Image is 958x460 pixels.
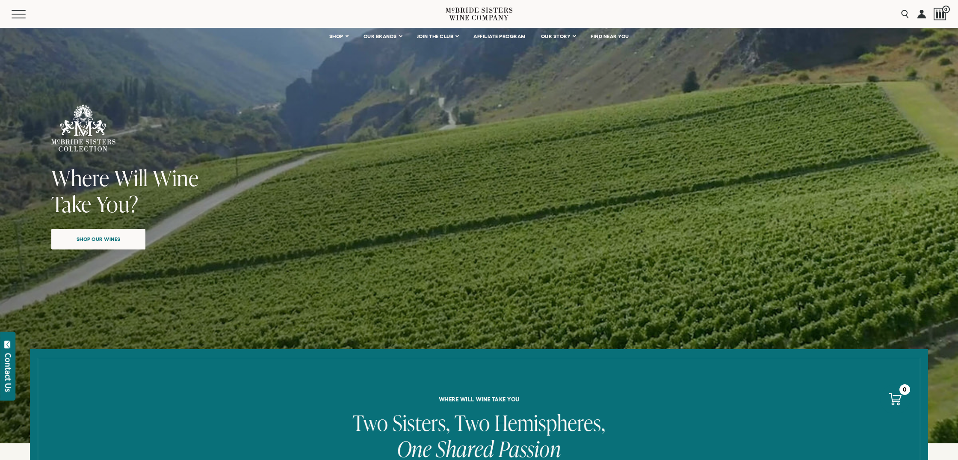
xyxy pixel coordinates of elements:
span: Two [455,408,490,437]
a: Shop our wines [51,229,145,249]
a: FIND NEAR YOU [585,28,635,45]
a: OUR BRANDS [358,28,407,45]
div: Contact Us [4,353,12,392]
span: AFFILIATE PROGRAM [473,33,526,39]
h6: where will wine take you [164,396,794,402]
a: SHOP [324,28,354,45]
a: AFFILIATE PROGRAM [468,28,531,45]
span: FIND NEAR YOU [591,33,629,39]
span: OUR STORY [541,33,571,39]
span: JOIN THE CLUB [417,33,454,39]
span: Sisters, [393,408,450,437]
span: Shop our wines [62,231,136,247]
a: OUR STORY [535,28,581,45]
span: Wine [153,163,199,193]
span: Hemispheres, [495,408,606,437]
button: Mobile Menu Trigger [12,10,42,18]
span: Where [51,163,109,193]
span: SHOP [329,33,344,39]
span: 0 [942,6,950,13]
span: OUR BRANDS [364,33,397,39]
div: 0 [899,384,910,395]
span: Two [353,408,388,437]
span: Take [51,189,92,219]
span: You? [96,189,139,219]
span: Will [114,163,148,193]
a: JOIN THE CLUB [411,28,464,45]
